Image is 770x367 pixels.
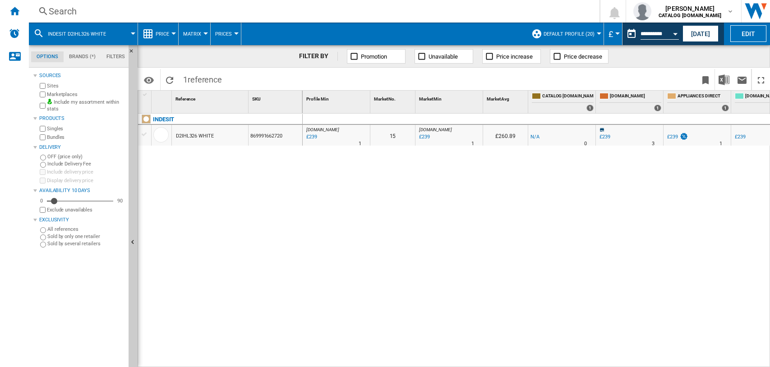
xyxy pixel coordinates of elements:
[183,23,206,45] div: Matrix
[564,53,602,60] span: Price decrease
[156,31,169,37] span: Price
[604,23,622,45] md-menu: Currency
[667,134,678,140] div: £239
[252,96,261,101] span: SKU
[584,139,587,148] div: Delivery Time : 0 day
[215,23,236,45] div: Prices
[40,83,46,89] input: Sites
[39,187,125,194] div: Availability 10 Days
[496,53,533,60] span: Price increase
[39,144,125,151] div: Delivery
[39,72,125,79] div: Sources
[304,91,370,105] div: Profile Min Sort None
[33,23,133,45] div: INDESIT D2IHL326 WHITE
[359,139,361,148] div: Delivery Time : 1 day
[482,49,541,64] button: Price increase
[249,125,302,146] div: 869991662720
[40,242,46,248] input: Sold by several retailers
[487,96,509,101] span: Market Avg
[485,91,528,105] div: Market Avg Sort None
[38,197,45,204] div: 0
[9,28,20,39] img: alerts-logo.svg
[31,51,64,62] md-tab-item: Options
[622,23,681,45] div: This report is based on a date in the past.
[47,169,125,175] label: Include delivery price
[415,49,473,64] button: Unavailable
[530,133,539,142] div: N/A
[598,133,610,142] div: £239
[47,99,52,104] img: mysite-bg-18x18.png
[306,96,329,101] span: Profile Min
[719,139,722,148] div: Delivery Time : 1 day
[659,13,721,18] b: CATALOG [DOMAIN_NAME]
[418,133,430,142] div: Last updated : Sunday, 7 September 2025 23:00
[715,69,733,90] button: Download in Excel
[39,115,125,122] div: Products
[483,125,528,146] div: £260.89
[153,114,174,125] div: Click to filter on that brand
[47,233,125,240] label: Sold by only one retailer
[140,72,158,88] button: Options
[733,133,746,142] div: £239
[609,23,618,45] button: £
[372,91,415,105] div: Sort None
[733,69,751,90] button: Send this report by email
[40,207,46,213] input: Display delivery price
[667,24,683,41] button: Open calendar
[633,2,651,20] img: profile.jpg
[40,162,46,168] input: Include Delivery Fee
[188,75,222,84] span: reference
[429,53,458,60] span: Unavailable
[176,126,214,147] div: D2IHL326 WHITE
[115,197,125,204] div: 90
[730,25,766,42] button: Edit
[156,23,174,45] button: Price
[47,177,125,184] label: Display delivery price
[305,133,317,142] div: Last updated : Sunday, 7 September 2025 23:00
[678,93,729,101] span: APPLIANCES DIRECT
[47,83,125,89] label: Sites
[174,91,248,105] div: Sort None
[215,31,232,37] span: Prices
[47,206,125,213] label: Exclude unavailables
[622,25,641,43] button: md-calendar
[47,240,125,247] label: Sold by several retailers
[370,125,415,146] div: 15
[40,134,46,140] input: Bundles
[40,100,46,111] input: Include my assortment within stats
[598,91,663,113] div: [DOMAIN_NAME] 1 offers sold by AMAZON.CO.UK
[659,4,721,13] span: [PERSON_NAME]
[682,25,719,42] button: [DATE]
[417,91,483,105] div: Sort None
[530,91,595,113] div: CATALOG [DOMAIN_NAME] 1 offers sold by CATALOG BEKO.UK
[40,169,46,175] input: Include delivery price
[47,91,125,98] label: Marketplaces
[153,91,171,105] div: Sort None
[652,139,655,148] div: Delivery Time : 3 days
[250,91,302,105] div: Sort None
[361,53,387,60] span: Promotion
[250,91,302,105] div: SKU Sort None
[550,49,609,64] button: Price decrease
[735,134,746,140] div: £239
[48,31,106,37] span: INDESIT D2IHL326 WHITE
[609,29,613,39] span: £
[47,197,113,206] md-slider: Availability
[175,96,195,101] span: Reference
[485,91,528,105] div: Sort None
[531,23,599,45] div: Default profile (20)
[419,127,452,132] span: [DOMAIN_NAME]
[129,45,139,61] button: Hide
[586,105,594,111] div: 1 offers sold by CATALOG BEKO.UK
[666,133,688,142] div: £239
[610,93,661,101] span: [DOMAIN_NAME]
[679,133,688,140] img: promotionV3.png
[49,5,576,18] div: Search
[542,93,594,101] span: CATALOG [DOMAIN_NAME]
[143,23,174,45] div: Price
[722,105,729,111] div: 1 offers sold by APPLIANCES DIRECT
[719,74,729,85] img: excel-24x24.png
[299,52,337,61] div: FILTER BY
[40,234,46,240] input: Sold by only one retailer
[304,91,370,105] div: Sort None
